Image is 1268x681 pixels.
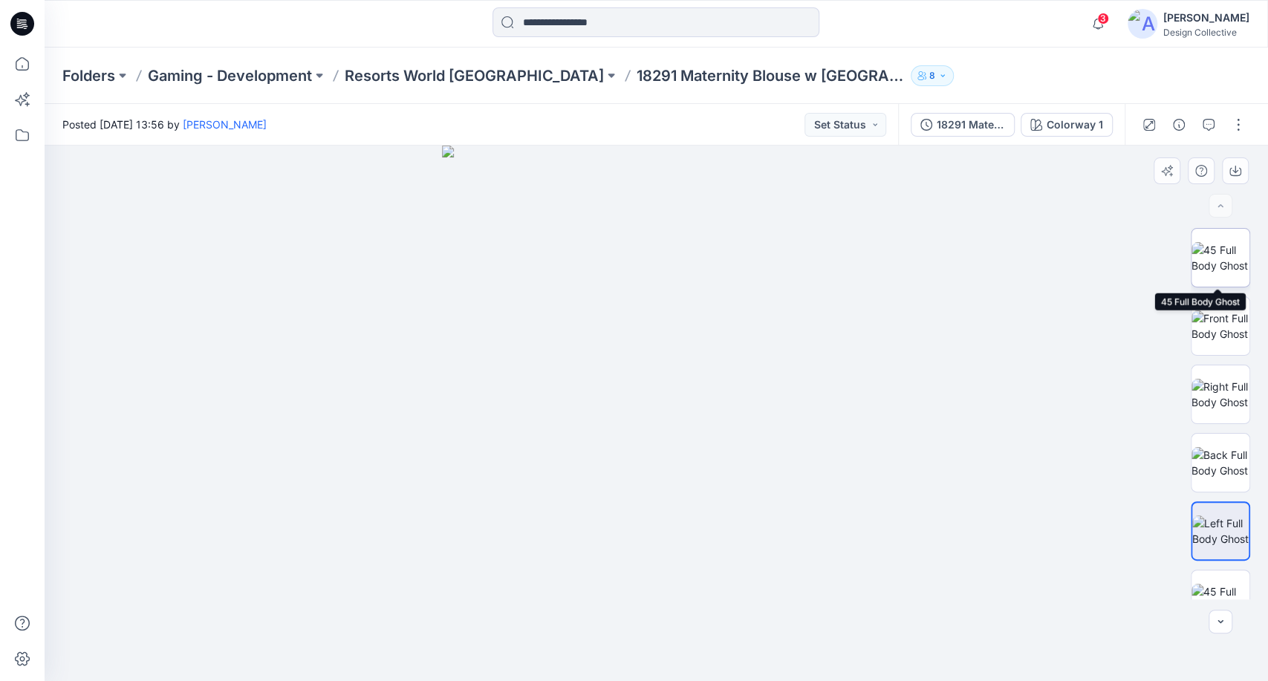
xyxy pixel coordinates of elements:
[929,68,935,84] p: 8
[937,117,1005,133] div: 18291 Maternity Blouse w [GEOGRAPHIC_DATA] [GEOGRAPHIC_DATA]
[62,117,267,132] span: Posted [DATE] 13:56 by
[1192,515,1249,547] img: Left Full Body Ghost
[345,65,604,86] a: Resorts World [GEOGRAPHIC_DATA]
[911,65,954,86] button: 8
[1021,113,1113,137] button: Colorway 1
[1167,113,1191,137] button: Details
[1097,13,1109,25] span: 3
[1128,9,1157,39] img: avatar
[637,65,905,86] p: 18291 Maternity Blouse w [GEOGRAPHIC_DATA] [GEOGRAPHIC_DATA]
[1191,447,1249,478] img: Back Full Body Ghost
[1163,27,1249,38] div: Design Collective
[1047,117,1103,133] div: Colorway 1
[62,65,115,86] a: Folders
[183,118,267,131] a: [PERSON_NAME]
[1191,310,1249,342] img: Front Full Body Ghost
[1163,9,1249,27] div: [PERSON_NAME]
[148,65,312,86] a: Gaming - Development
[1191,584,1249,615] img: 45 Full Body
[911,113,1015,137] button: 18291 Maternity Blouse w [GEOGRAPHIC_DATA] [GEOGRAPHIC_DATA]
[1191,379,1249,410] img: Right Full Body Ghost
[442,146,871,681] img: eyJhbGciOiJIUzI1NiIsImtpZCI6IjAiLCJzbHQiOiJzZXMiLCJ0eXAiOiJKV1QifQ.eyJkYXRhIjp7InR5cGUiOiJzdG9yYW...
[1191,242,1249,273] img: 45 Full Body Ghost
